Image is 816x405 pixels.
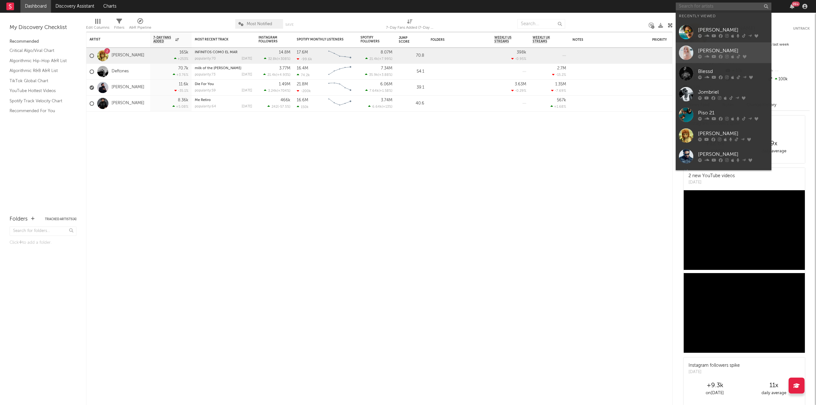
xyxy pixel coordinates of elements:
svg: Chart title [325,64,354,80]
div: 74.2k [297,73,310,77]
div: 16.4M [297,66,308,70]
div: Me Retiro [195,98,252,102]
div: 8.07M [381,50,392,54]
a: Recommended For You [10,107,70,114]
div: 8.36k [178,98,188,102]
span: -57.5 % [279,105,289,109]
div: Click to add a folder. [10,239,76,247]
div: INFINITOS COMO EL MAR [195,51,252,54]
a: Algorithmic Hip-Hop A&R List [10,57,70,64]
a: Yandel [676,167,771,187]
div: Folders [431,38,478,42]
div: 100k [767,75,810,83]
svg: Chart title [325,48,354,64]
div: 567k [557,98,566,102]
div: Priority [652,38,678,42]
div: +253 % [174,57,188,61]
div: -200k [297,89,311,93]
div: ( ) [365,57,392,61]
svg: Chart title [325,96,354,112]
div: Most Recent Track [195,38,243,41]
a: Spotify Track Velocity Chart [10,98,70,105]
div: 40.6 [399,100,424,107]
div: ( ) [264,57,290,61]
span: 7-Day Fans Added [153,36,174,43]
span: +3.88 % [379,73,391,77]
a: [PERSON_NAME] [676,42,771,63]
div: A&R Pipeline [129,24,151,32]
span: 32.8k [268,57,277,61]
div: 14.8M [279,50,290,54]
div: 11.6k [179,82,188,86]
div: 1.49M [279,82,290,86]
a: [PERSON_NAME] [676,125,771,146]
div: Instagram Followers [259,36,281,43]
div: -0.95 % [511,57,526,61]
span: +1.58 % [380,89,391,93]
div: 70.8 [399,52,424,60]
div: ( ) [264,89,290,93]
div: popularity: 59 [195,89,216,92]
svg: Chart title [325,80,354,96]
div: 150k [297,105,309,109]
a: TikTok Global Chart [10,77,70,84]
span: 35.9k [369,73,378,77]
div: Recently Viewed [679,12,768,20]
a: [PERSON_NAME] [676,22,771,42]
div: Blessd [698,68,768,75]
span: +704 % [278,89,289,93]
span: Weekly US Streams [494,36,517,43]
div: 3.63M [515,82,526,86]
div: 17.6M [297,50,308,54]
input: Search for artists [676,3,771,11]
div: Edit Columns [86,24,109,32]
div: Filters [114,16,124,34]
div: [PERSON_NAME] [698,47,768,54]
span: 242 [272,105,278,109]
div: -35.1 % [174,89,188,93]
span: 6.64k [372,105,382,109]
a: [PERSON_NAME] [112,53,144,58]
a: Jombriel [676,84,771,105]
input: Search for folders... [10,227,76,236]
div: 2.7M [557,66,566,70]
div: [DATE] [242,57,252,61]
div: [DATE] [242,89,252,92]
div: 165k [179,50,188,54]
div: +9.3k [685,382,744,389]
div: +1.68 % [550,105,566,109]
span: 21.4k [369,57,378,61]
div: 398k [517,50,526,54]
div: [DATE] [688,369,740,375]
a: Die For You [195,83,214,86]
a: YouTube Hottest Videos [10,87,70,94]
span: +4.93 % [277,73,289,77]
div: ( ) [365,89,392,93]
span: 7.64k [369,89,379,93]
a: Me Retiro [195,98,211,102]
a: [PERSON_NAME] [112,101,144,106]
div: 99 + [792,2,800,6]
div: 1.35M [555,82,566,86]
div: 7-Day Fans Added (7-Day Fans Added) [386,24,434,32]
div: [DATE] [242,105,252,108]
div: 54.1 [399,68,424,76]
div: ( ) [365,73,392,77]
a: INFINITOS COMO EL MAR [195,51,237,54]
div: Spotify Monthly Listeners [297,38,345,41]
a: [PERSON_NAME] [676,146,771,167]
div: daily average [744,389,803,397]
div: [PERSON_NAME] [698,150,768,158]
div: -- [767,67,810,75]
button: Tracked Artists(4) [45,218,76,221]
div: 2 new YouTube videos [688,173,735,179]
div: on [DATE] [685,389,744,397]
div: Piso 21 [698,109,768,117]
div: Recommended [10,38,76,46]
div: 21.8M [297,82,308,86]
div: 7-Day Fans Added (7-Day Fans Added) [386,16,434,34]
div: 3.74M [381,98,392,102]
a: milk of the [PERSON_NAME] [195,67,241,70]
a: Piso 21 [676,105,771,125]
div: Edit Columns [86,16,109,34]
